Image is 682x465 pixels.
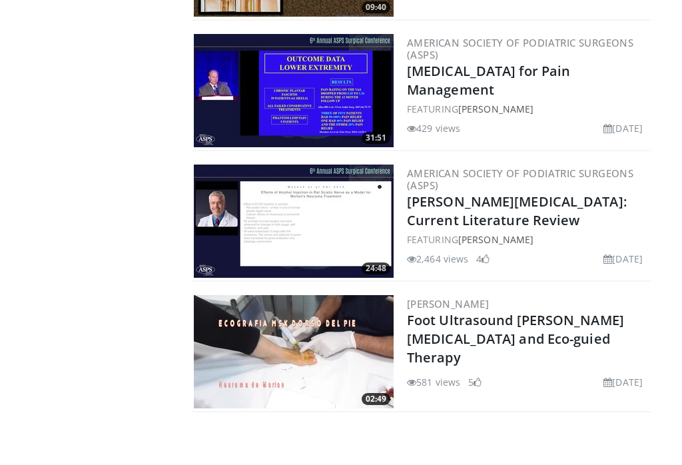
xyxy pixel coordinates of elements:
li: 4 [476,252,490,266]
span: 09:40 [362,1,390,13]
span: 02:49 [362,393,390,405]
img: 558b6a8d-12a7-4032-9fea-b0989382a878.300x170_q85_crop-smart_upscale.jpg [194,165,394,278]
a: American Society of Podiatric Surgeons (ASPS) [407,167,633,192]
li: [DATE] [603,121,643,135]
li: [DATE] [603,375,643,389]
img: e6fa5324-a563-4c8e-ab96-31ccd2eb1fe5.300x170_q85_crop-smart_upscale.jpg [194,34,394,147]
li: 581 views [407,375,460,389]
img: da8ba706-c865-497c-8feb-8ef102a312a1.300x170_q85_crop-smart_upscale.jpg [194,295,394,408]
div: FEATURING [407,232,648,246]
a: [PERSON_NAME][MEDICAL_DATA]: Current Literature Review [407,193,627,229]
a: 31:51 [194,34,394,147]
a: 24:48 [194,165,394,278]
li: 2,464 views [407,252,468,266]
a: [PERSON_NAME] [458,233,533,246]
a: American Society of Podiatric Surgeons (ASPS) [407,36,633,61]
span: 31:51 [362,132,390,144]
a: [MEDICAL_DATA] for Pain Management [407,62,570,99]
div: FEATURING [407,102,648,116]
li: 429 views [407,121,460,135]
a: [PERSON_NAME] [407,297,489,310]
li: [DATE] [603,252,643,266]
a: Foot Ultrasound [PERSON_NAME][MEDICAL_DATA] and Eco-guied Therapy [407,311,624,366]
a: [PERSON_NAME] [458,103,533,115]
a: 02:49 [194,295,394,408]
li: 5 [468,375,482,389]
span: 24:48 [362,262,390,274]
